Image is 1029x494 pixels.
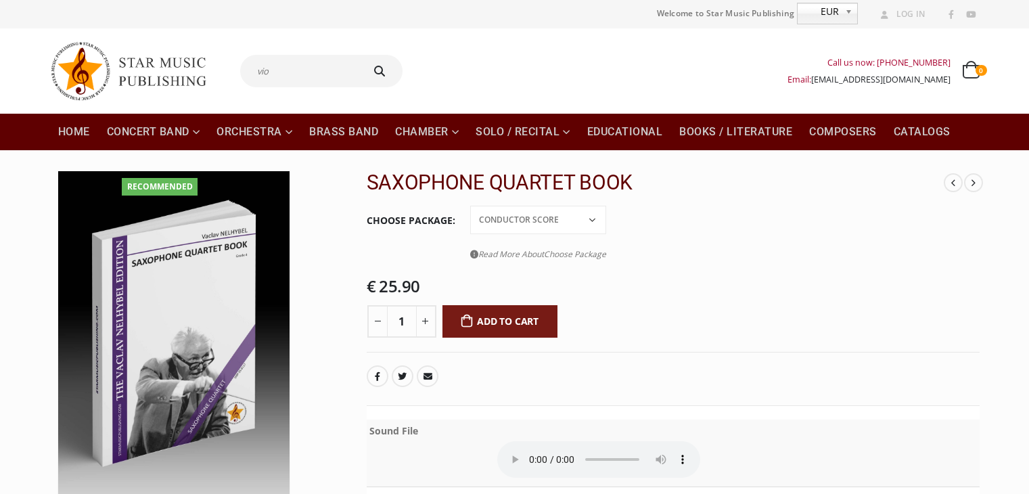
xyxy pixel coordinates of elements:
[801,114,885,150] a: Composers
[387,114,467,150] a: Chamber
[367,171,944,195] h2: SAXOPHONE QUARTET BOOK
[99,114,208,150] a: Concert Band
[50,114,98,150] a: Home
[417,365,438,387] a: Email
[811,74,951,85] a: [EMAIL_ADDRESS][DOMAIN_NAME]
[208,114,300,150] a: Orchestra
[367,275,420,297] bdi: 25.90
[367,275,376,297] span: €
[442,305,558,338] button: Add to cart
[467,114,578,150] a: Solo / Recital
[367,206,455,235] label: Choose Package
[367,365,388,387] a: Facebook
[369,424,418,437] b: Sound File
[122,178,198,196] div: Recommended
[962,6,980,24] a: Youtube
[470,246,606,263] a: Read More AboutChoose Package
[942,6,960,24] a: Facebook
[798,3,840,20] span: EUR
[387,305,417,338] input: Product quantity
[886,114,959,150] a: Catalogs
[657,3,795,24] span: Welcome to Star Music Publishing
[787,54,951,71] div: Call us now: [PHONE_NUMBER]
[367,305,388,338] button: -
[50,35,219,107] img: Star Music Publishing
[301,114,386,150] a: Brass Band
[579,114,671,150] a: Educational
[787,71,951,88] div: Email:
[976,65,986,76] span: 0
[360,55,403,87] button: Search
[875,5,925,23] a: Log In
[544,248,606,260] span: Choose Package
[240,55,360,87] input: I'm searching for...
[416,305,436,338] button: +
[671,114,800,150] a: Books / Literature
[392,365,413,387] a: Twitter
